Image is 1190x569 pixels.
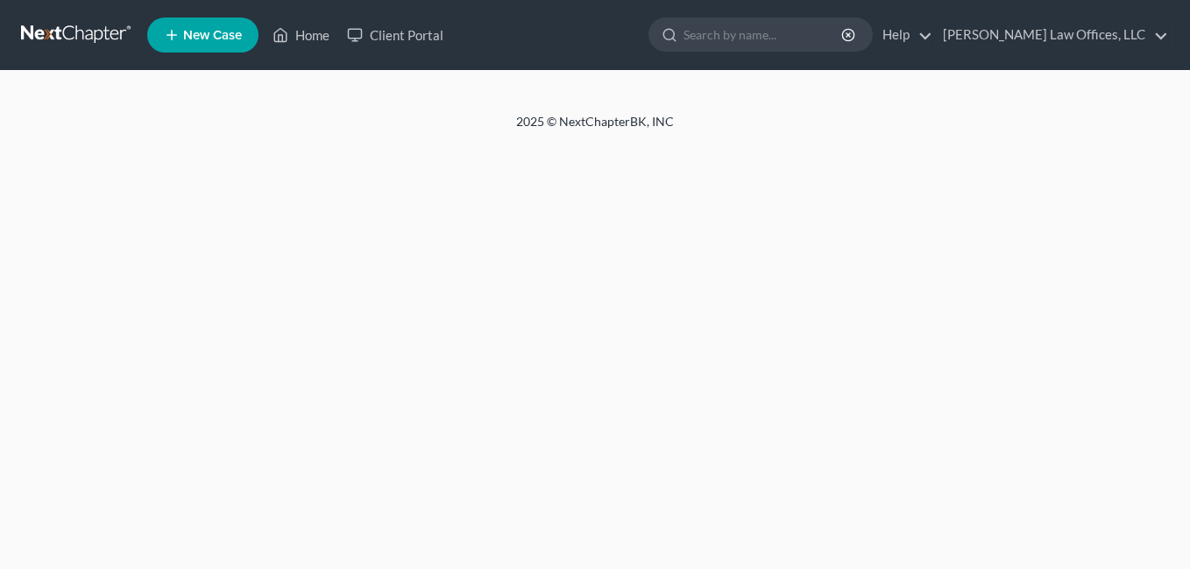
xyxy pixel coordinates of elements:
[874,19,932,51] a: Help
[96,113,1094,144] div: 2025 © NextChapterBK, INC
[183,29,242,42] span: New Case
[338,19,452,51] a: Client Portal
[934,19,1168,51] a: [PERSON_NAME] Law Offices, LLC
[264,19,338,51] a: Home
[684,18,844,51] input: Search by name...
